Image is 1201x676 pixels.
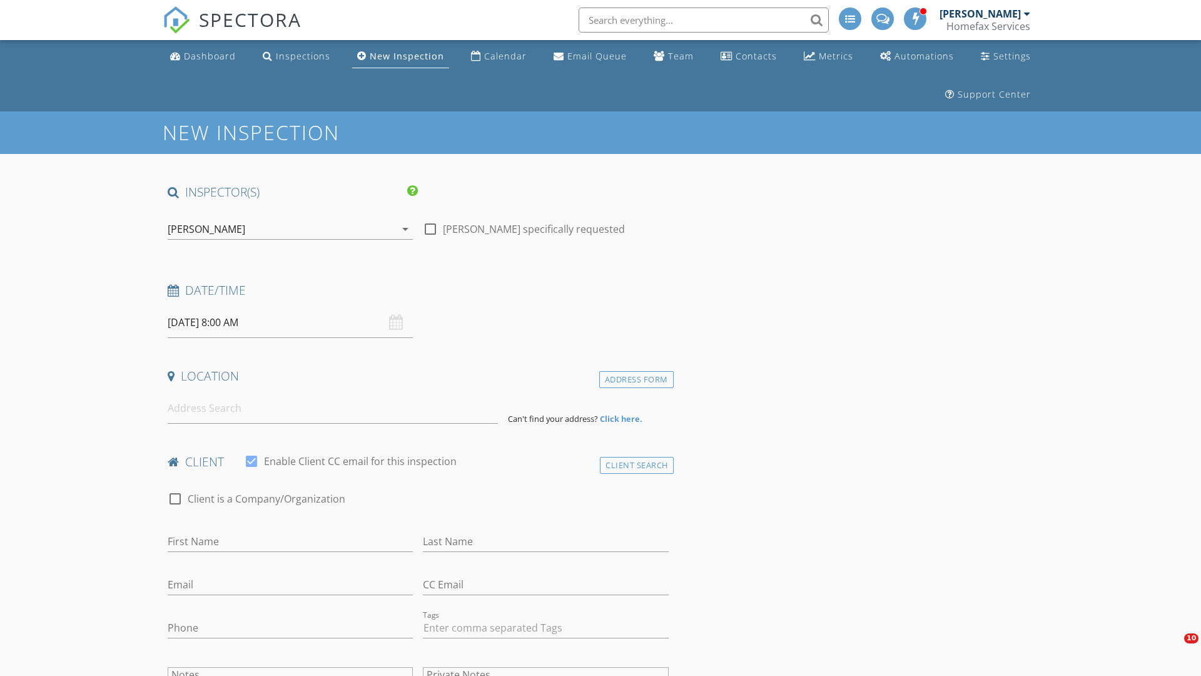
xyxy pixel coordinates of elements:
div: Automations [894,50,954,62]
div: Team [668,50,694,62]
h4: Location [168,368,669,384]
div: New Inspection [370,50,444,62]
a: Calendar [466,45,532,68]
h4: INSPECTOR(S) [168,184,418,200]
div: Address Form [599,371,674,388]
a: Contacts [716,45,782,68]
div: Email Queue [567,50,627,62]
div: Calendar [484,50,527,62]
div: [PERSON_NAME] [168,223,245,235]
a: Email Queue [549,45,632,68]
a: Metrics [799,45,858,68]
iframe: Intercom live chat [1158,633,1188,663]
div: Metrics [819,50,853,62]
img: The Best Home Inspection Software - Spectora [163,6,190,34]
div: Client Search [600,457,674,474]
input: Address Search [168,393,498,424]
div: Contacts [736,50,777,62]
div: Dashboard [184,50,236,62]
label: Enable Client CC email for this inspection [264,455,457,468]
div: Homefax Services [946,20,1030,33]
a: Inspections [258,45,335,68]
label: [PERSON_NAME] specifically requested [443,223,625,235]
input: Select date [168,307,413,338]
label: Client is a Company/Organization [188,493,345,505]
span: SPECTORA [199,6,302,33]
a: Team [649,45,699,68]
div: Inspections [276,50,330,62]
a: Automations (Advanced) [875,45,959,68]
a: SPECTORA [163,17,302,43]
div: Settings [993,50,1031,62]
i: arrow_drop_down [398,222,413,237]
a: Settings [976,45,1036,68]
span: Can't find your address? [508,413,598,424]
div: Support Center [958,88,1031,100]
a: Support Center [940,83,1036,106]
span: 10 [1184,633,1198,643]
div: [PERSON_NAME] [940,8,1021,20]
a: Dashboard [165,45,241,68]
a: New Inspection [352,45,449,68]
h4: Date/Time [168,282,669,299]
h4: client [168,454,669,470]
strong: Click here. [600,413,642,424]
input: Search everything... [579,8,829,33]
h1: New Inspection [163,121,440,143]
